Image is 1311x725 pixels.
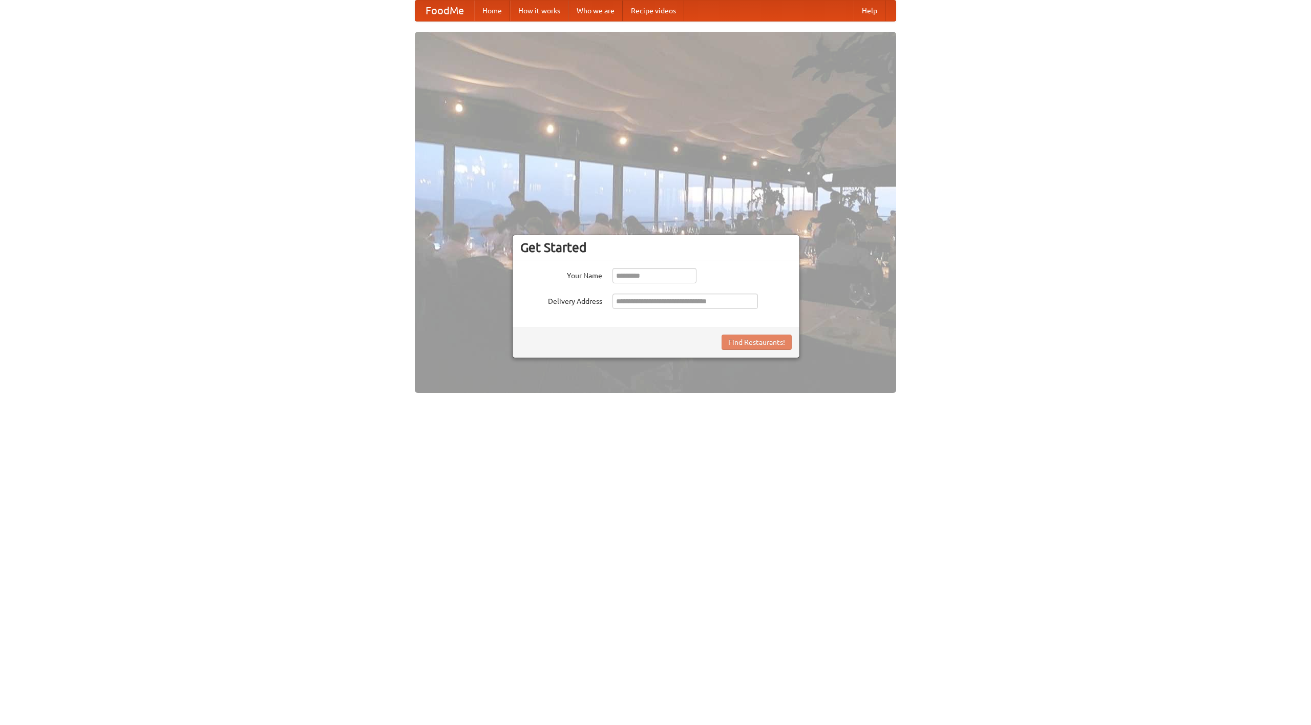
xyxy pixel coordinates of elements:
a: Help [854,1,885,21]
a: How it works [510,1,568,21]
label: Delivery Address [520,294,602,306]
a: Who we are [568,1,623,21]
a: FoodMe [415,1,474,21]
a: Home [474,1,510,21]
h3: Get Started [520,240,792,255]
a: Recipe videos [623,1,684,21]
button: Find Restaurants! [722,335,792,350]
label: Your Name [520,268,602,281]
